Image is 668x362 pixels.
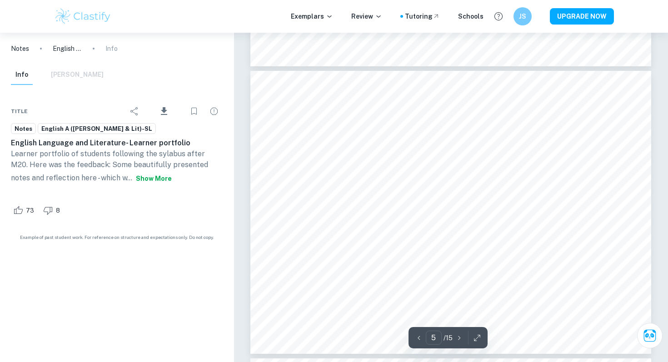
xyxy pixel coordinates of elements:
button: Info [11,65,33,85]
a: Schools [458,11,484,21]
span: Example of past student work. For reference on structure and expectations only. Do not copy. [11,234,223,241]
div: Bookmark [185,102,203,120]
p: Learner portfolio of students following the sylabus after M20. Here was the feedback: Some beauti... [11,149,223,187]
p: Info [105,44,118,54]
span: Title [11,107,28,115]
button: Show more [132,170,175,187]
button: JS [513,7,532,25]
div: Download [145,99,183,123]
img: Clastify logo [54,7,112,25]
span: 8 [51,206,65,215]
button: UPGRADE NOW [550,8,614,25]
a: English A ([PERSON_NAME] & Lit)-SL [38,123,156,134]
div: Like [11,203,39,218]
h6: English Language and Literature- Learner portfolio [11,138,223,149]
p: English Language and Literature- Learner portfolio [53,44,82,54]
span: Notes [11,124,35,134]
div: Share [125,102,144,120]
p: Review [351,11,382,21]
p: Exemplars [291,11,333,21]
a: Notes [11,123,36,134]
h6: JS [518,11,528,21]
button: Ask Clai [637,323,663,348]
p: / 15 [444,333,453,343]
div: Report issue [205,102,223,120]
div: Dislike [41,203,65,218]
button: Help and Feedback [491,9,506,24]
span: 73 [21,206,39,215]
a: Notes [11,44,29,54]
a: Tutoring [405,11,440,21]
span: English A ([PERSON_NAME] & Lit)-SL [38,124,155,134]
